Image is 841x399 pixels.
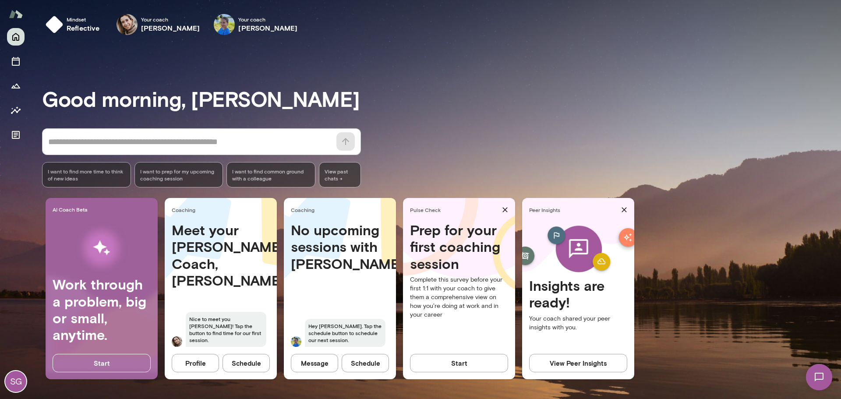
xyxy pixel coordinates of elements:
[529,206,618,213] span: Peer Insights
[291,222,389,272] h4: No upcoming sessions with [PERSON_NAME]
[529,314,627,332] p: Your coach shared your peer insights with you.
[232,168,310,182] span: I want to find common ground with a colleague
[46,16,63,33] img: mindset
[67,16,100,23] span: Mindset
[536,222,621,277] img: peer-insights
[134,162,223,187] div: I want to prep for my upcoming coaching session
[42,86,841,111] h3: Good morning, [PERSON_NAME]
[342,354,389,372] button: Schedule
[305,319,385,347] span: Hey [PERSON_NAME]. Tap the schedule button to schedule our next session.
[53,206,154,213] span: AI Coach Beta
[7,28,25,46] button: Home
[48,168,125,182] span: I want to find more time to think of new ideas
[7,126,25,144] button: Documents
[7,77,25,95] button: Growth Plan
[172,222,270,289] h4: Meet your [PERSON_NAME] Coach, [PERSON_NAME]
[140,168,218,182] span: I want to prep for my upcoming coaching session
[186,312,266,347] span: Nice to meet you [PERSON_NAME]! Tap the button to find time for our first session.
[141,16,200,23] span: Your coach
[172,354,219,372] button: Profile
[53,276,151,343] h4: Work through a problem, big or small, anytime.
[42,11,107,39] button: Mindsetreflective
[7,53,25,70] button: Sessions
[410,206,498,213] span: Pulse Check
[410,222,508,272] h4: Prep for your first coaching session
[9,6,23,22] img: Mento
[7,102,25,119] button: Insights
[226,162,315,187] div: I want to find common ground with a colleague
[319,162,361,187] span: View past chats ->
[110,11,206,39] div: Laura DemuthYour coach[PERSON_NAME]
[208,11,304,39] div: Lauren GambeeYour coach[PERSON_NAME]
[238,16,297,23] span: Your coach
[291,354,338,372] button: Message
[5,371,26,392] div: SG
[291,336,301,347] img: Lauren Gambee Gambee
[117,14,138,35] img: Laura Demuth
[238,23,297,33] h6: [PERSON_NAME]
[410,275,508,319] p: Complete this survey before your first 1:1 with your coach to give them a comprehensive view on h...
[172,206,273,213] span: Coaching
[410,354,508,372] button: Start
[141,23,200,33] h6: [PERSON_NAME]
[53,354,151,372] button: Start
[529,277,627,311] h4: Insights are ready!
[223,354,270,372] button: Schedule
[67,23,100,33] h6: reflective
[291,206,392,213] span: Coaching
[214,14,235,35] img: Lauren Gambee
[529,354,627,372] button: View Peer Insights
[63,220,141,276] img: AI Workflows
[172,336,182,347] img: Laura Demuth Demuth
[42,162,131,187] div: I want to find more time to think of new ideas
